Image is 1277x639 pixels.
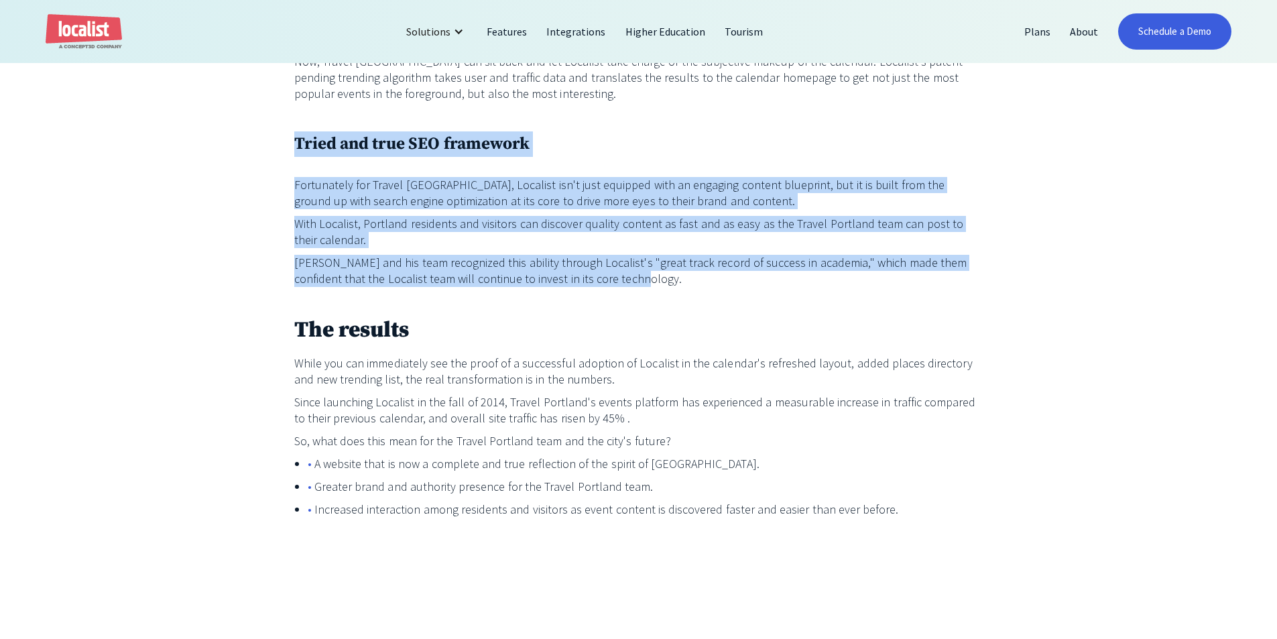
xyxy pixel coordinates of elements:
[294,355,983,388] p: While you can immediately see the proof of a successful adoption of Localist in the calendar's re...
[396,15,477,48] div: Solutions
[616,15,716,48] a: Higher Education
[537,15,615,48] a: Integrations
[308,502,983,518] li: Increased interaction among residents and visitors as event content is discovered faster and easi...
[294,433,983,449] p: So, what does this mean for the Travel Portland team and the city's future?
[294,316,983,345] h2: The results
[308,456,983,472] li: A website that is now a complete and true reflection of the spirit of [GEOGRAPHIC_DATA].
[294,177,983,209] p: Fortunately for Travel [GEOGRAPHIC_DATA], Localist isn't just equipped with an engaging content b...
[294,109,983,125] p: ‍
[1118,13,1231,50] a: Schedule a Demo
[406,23,450,40] div: Solutions
[294,131,983,157] h3: Tried and true SEO framework
[46,14,122,50] a: home
[715,15,773,48] a: Tourism
[294,394,983,426] p: Since launching Localist in the fall of 2014, Travel Portland's events platform has experienced a...
[294,54,983,102] p: Now, Travel [GEOGRAPHIC_DATA] can sit back and let Localist take charge of the subjective makeup ...
[294,216,983,248] p: With Localist, Portland residents and visitors can discover quality content as fast and as easy a...
[308,479,983,495] li: Greater brand and authority presence for the Travel Portland team.
[294,294,983,310] p: ‍
[477,15,537,48] a: Features
[294,255,983,287] p: [PERSON_NAME] and his team recognized this ability through Localist's "great track record of succ...
[1015,15,1060,48] a: Plans
[1060,15,1108,48] a: About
